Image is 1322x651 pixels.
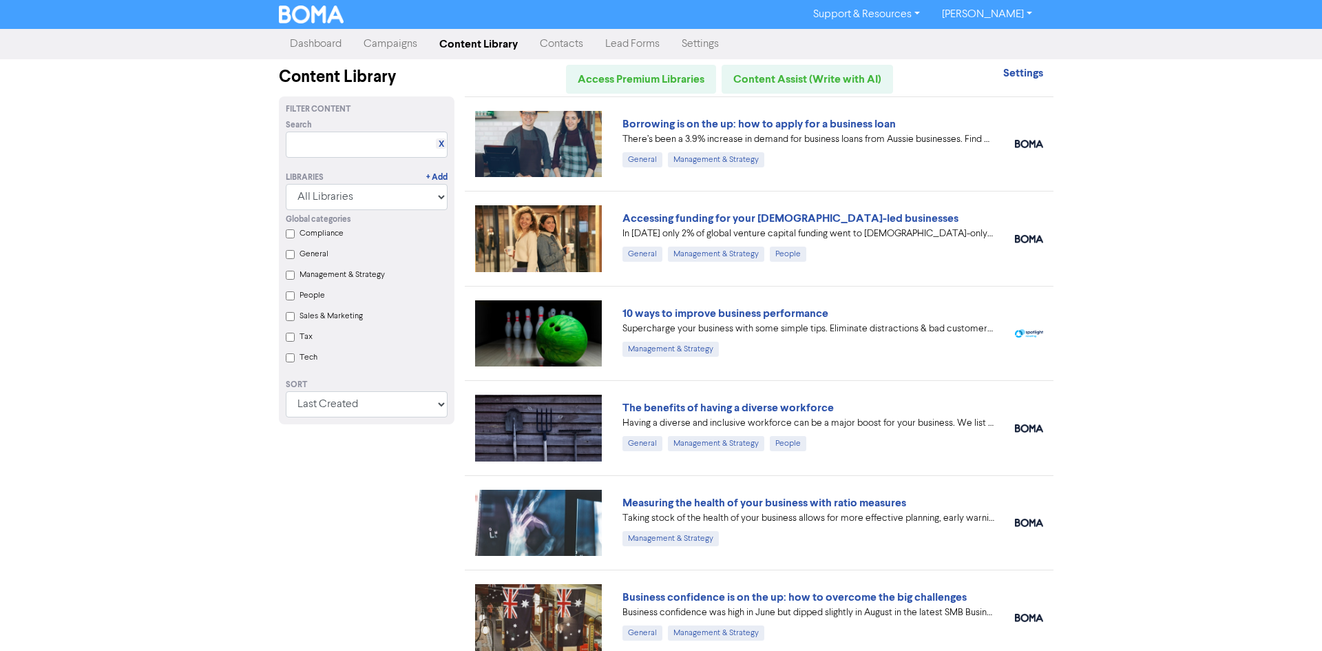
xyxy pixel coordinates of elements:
div: People [770,436,806,451]
a: Contacts [529,30,594,58]
a: Settings [671,30,730,58]
div: There’s been a 3.9% increase in demand for business loans from Aussie businesses. Find out the be... [622,132,994,147]
a: Settings [1003,68,1043,79]
a: [PERSON_NAME] [931,3,1043,25]
img: boma [1015,424,1043,433]
div: General [622,436,662,451]
img: BOMA Logo [279,6,344,23]
div: Management & Strategy [622,531,719,546]
div: Libraries [286,172,324,184]
div: Global categories [286,214,448,226]
a: Business confidence is on the up: how to overcome the big challenges [622,590,967,604]
div: Filter Content [286,103,448,116]
div: General [622,626,662,641]
a: Content Library [428,30,529,58]
span: Search [286,119,312,132]
img: spotlight [1015,329,1043,338]
a: Accessing funding for your [DEMOGRAPHIC_DATA]-led businesses [622,211,958,225]
label: Management & Strategy [300,269,385,281]
div: Supercharge your business with some simple tips. Eliminate distractions & bad customers, get a pl... [622,322,994,336]
a: Content Assist (Write with AI) [722,65,893,94]
img: boma_accounting [1015,519,1043,527]
a: Measuring the health of your business with ratio measures [622,496,906,510]
label: Tax [300,331,313,343]
div: General [622,247,662,262]
label: Tech [300,351,317,364]
strong: Settings [1003,66,1043,80]
div: In 2024 only 2% of global venture capital funding went to female-only founding teams. We highligh... [622,227,994,241]
img: boma [1015,140,1043,148]
a: 10 ways to improve business performance [622,307,828,320]
label: Compliance [300,227,344,240]
label: People [300,289,325,302]
label: General [300,248,328,260]
div: Management & Strategy [622,342,719,357]
div: Content Library [279,65,454,90]
div: Management & Strategy [668,436,764,451]
a: Access Premium Libraries [566,65,716,94]
a: X [439,139,444,149]
img: boma [1015,235,1043,243]
div: People [770,247,806,262]
div: Having a diverse and inclusive workforce can be a major boost for your business. We list four of ... [622,416,994,431]
a: Support & Resources [802,3,931,25]
a: The benefits of having a diverse workforce [622,401,834,415]
div: Business confidence was high in June but dipped slightly in August in the latest SMB Business Ins... [622,606,994,620]
div: Management & Strategy [668,626,764,641]
a: Dashboard [279,30,353,58]
div: General [622,152,662,167]
img: boma [1015,614,1043,622]
a: Campaigns [353,30,428,58]
div: Sort [286,379,448,391]
div: Management & Strategy [668,247,764,262]
div: Taking stock of the health of your business allows for more effective planning, early warning abo... [622,511,994,526]
label: Sales & Marketing [300,310,363,322]
div: Management & Strategy [668,152,764,167]
a: Lead Forms [594,30,671,58]
a: Borrowing is on the up: how to apply for a business loan [622,117,896,131]
a: + Add [426,172,448,184]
